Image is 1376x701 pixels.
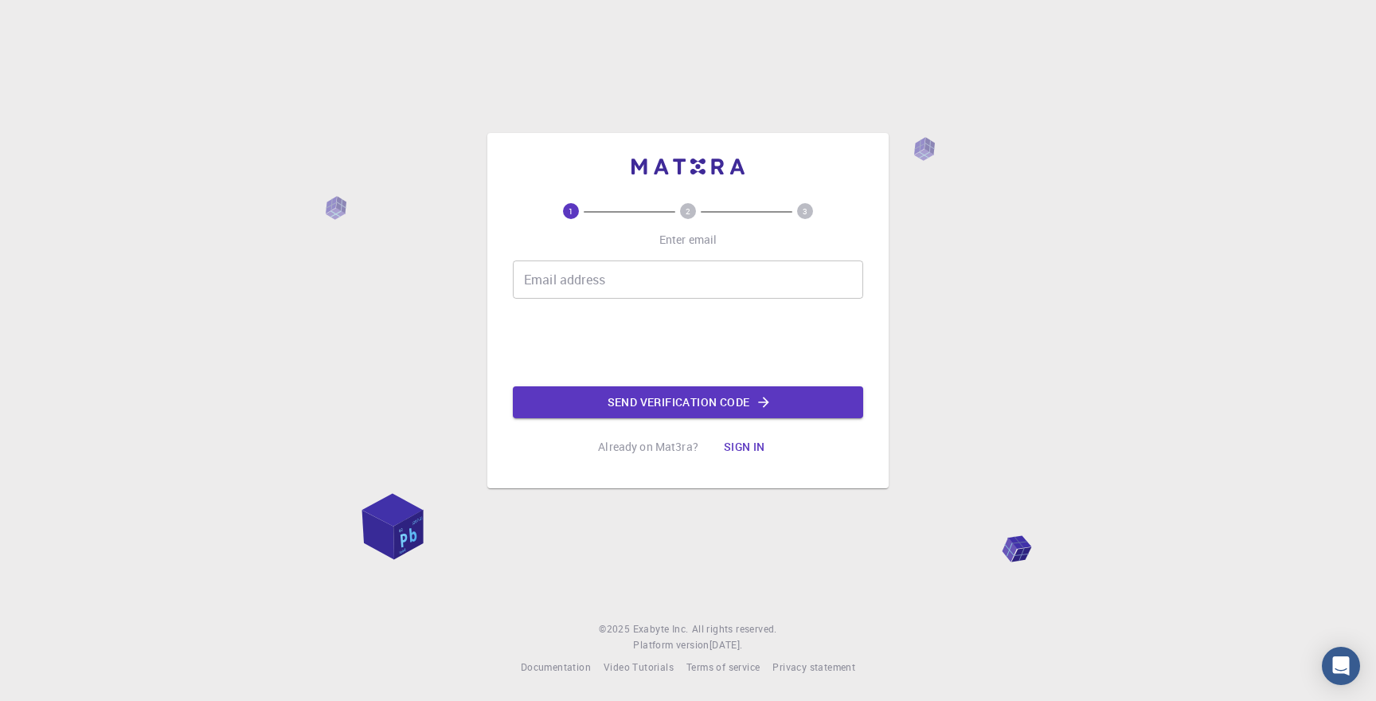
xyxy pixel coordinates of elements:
[686,206,690,217] text: 2
[803,206,807,217] text: 3
[521,660,591,673] span: Documentation
[709,638,743,651] span: [DATE] .
[692,621,777,637] span: All rights reserved.
[633,621,689,637] a: Exabyte Inc.
[604,660,674,676] a: Video Tutorials
[709,637,743,653] a: [DATE].
[569,206,573,217] text: 1
[659,232,717,248] p: Enter email
[633,637,709,653] span: Platform version
[604,660,674,673] span: Video Tutorials
[711,431,778,463] button: Sign in
[686,660,760,676] a: Terms of service
[772,660,855,673] span: Privacy statement
[521,660,591,676] a: Documentation
[1322,647,1360,685] div: Open Intercom Messenger
[599,621,632,637] span: © 2025
[686,660,760,673] span: Terms of service
[772,660,855,676] a: Privacy statement
[598,439,698,455] p: Already on Mat3ra?
[633,622,689,635] span: Exabyte Inc.
[513,386,863,418] button: Send verification code
[567,311,809,374] iframe: reCAPTCHA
